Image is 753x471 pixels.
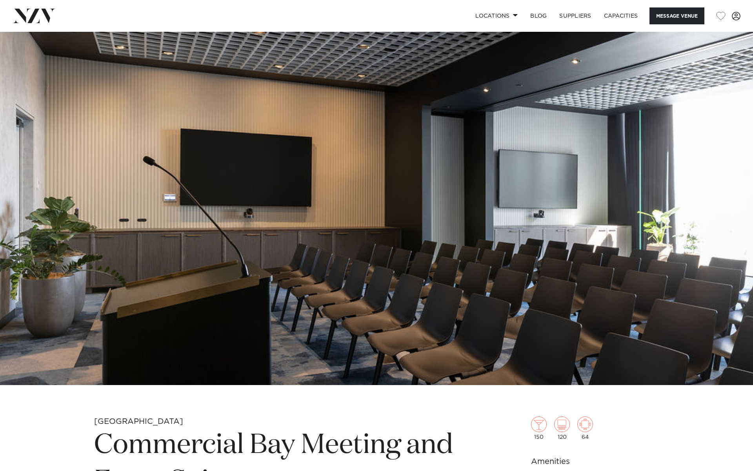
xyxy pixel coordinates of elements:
[553,7,597,24] a: SUPPLIERS
[554,416,570,432] img: theatre.png
[524,7,553,24] a: BLOG
[577,416,593,440] div: 64
[531,416,547,440] div: 150
[94,418,183,425] small: [GEOGRAPHIC_DATA]
[13,9,55,23] img: nzv-logo.png
[531,456,659,467] h6: Amenities
[554,416,570,440] div: 120
[577,416,593,432] img: meeting.png
[531,416,547,432] img: cocktail.png
[649,7,704,24] button: Message Venue
[469,7,524,24] a: Locations
[598,7,644,24] a: Capacities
